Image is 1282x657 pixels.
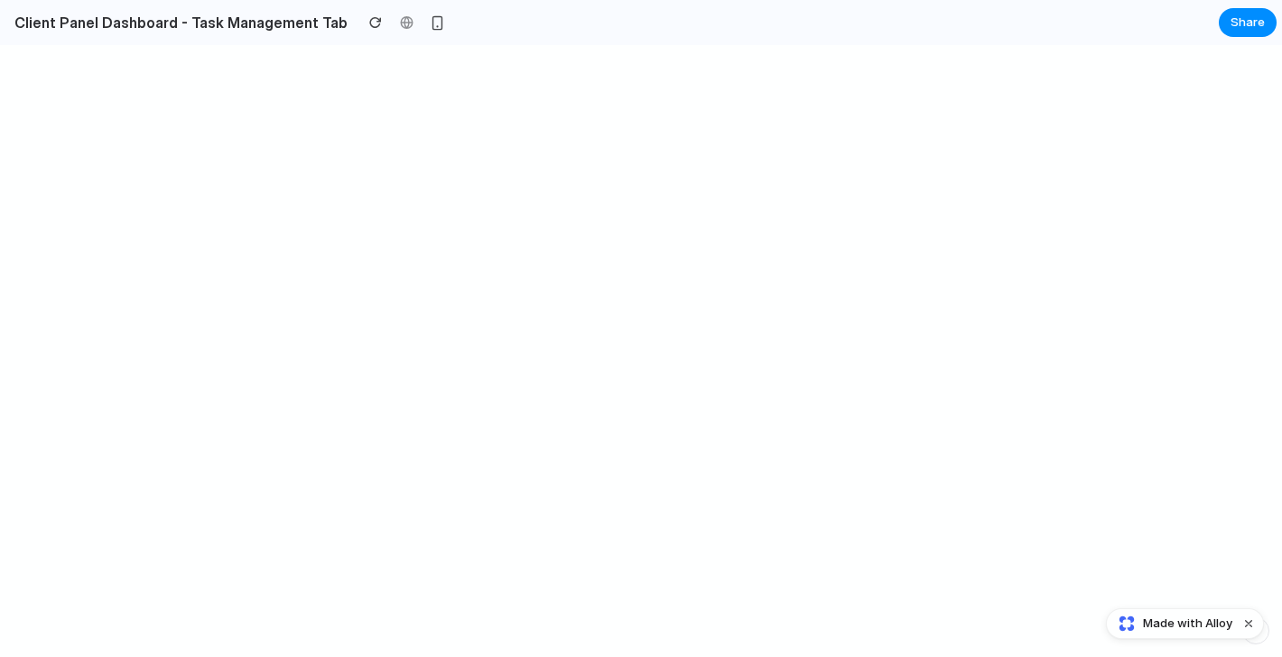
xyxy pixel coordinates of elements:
span: Share [1231,14,1265,32]
button: Share [1219,8,1277,37]
h2: Client Panel Dashboard - Task Management Tab [7,12,348,33]
a: Made with Alloy [1107,615,1234,633]
button: Dismiss watermark [1238,613,1259,634]
span: Made with Alloy [1143,615,1232,633]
